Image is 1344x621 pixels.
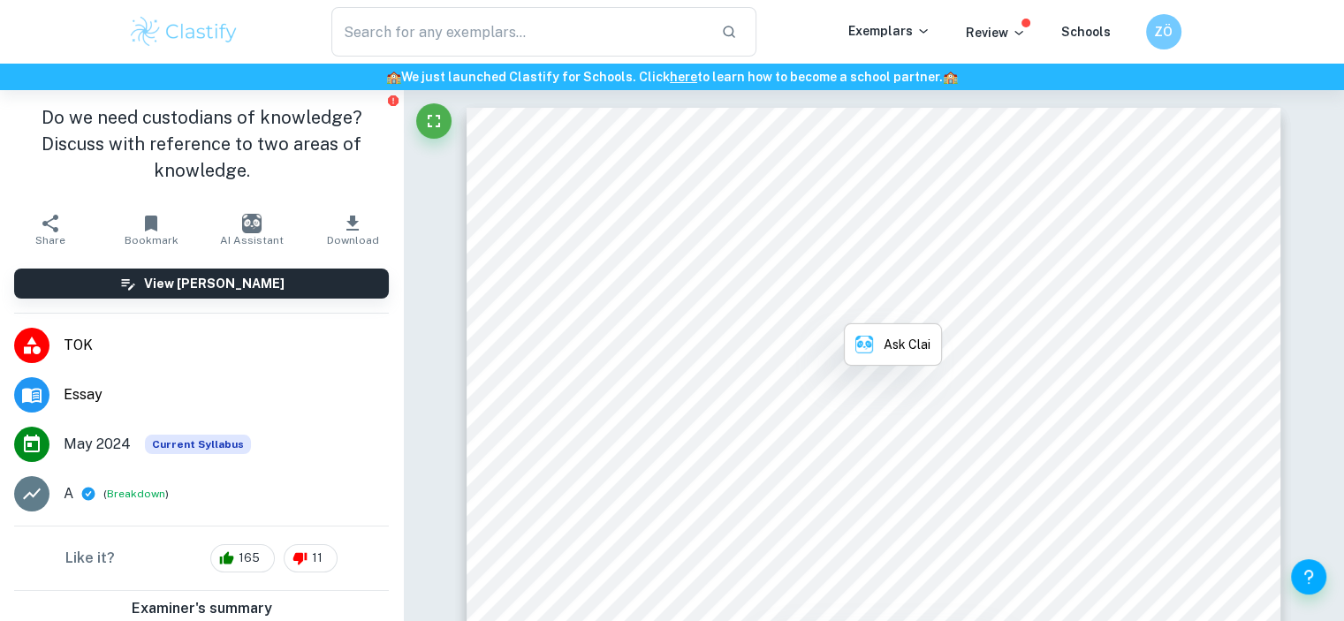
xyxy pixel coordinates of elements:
span: custodians is proportional to the negative effects of their existence in the production and [565,528,1143,545]
button: Download [302,205,403,254]
span: Prescribed title: [628,224,740,241]
span: knowledge, as they serve a role in sustaining the authenticity of knowledge and create trust in [565,443,1178,460]
button: Help and Feedback [1291,559,1326,594]
a: Schools [1061,25,1111,39]
span: creation of knowledge among experts. It can be said that the extent of there being a 8need9 for [565,500,1179,517]
div: This exemplar is based on the current syllabus. Feel free to refer to it for inspiration/ideas wh... [145,435,251,454]
p: Ask Clai [884,335,930,354]
button: Bookmark [101,205,201,254]
img: AI Assistant [242,214,262,233]
button: Breakdown [107,486,165,502]
button: AI Assistant [201,205,302,254]
span: 11 [302,549,332,567]
span: 🏫 [943,70,958,84]
button: ZÖ [1146,14,1181,49]
h6: Like it? [65,548,115,569]
button: View [PERSON_NAME] [14,269,389,299]
span: the transfer of knowledge to communities without their expertise, as well as in supporting the [565,472,1177,488]
h6: ZÖ [1153,22,1173,42]
span: Current Syllabus [145,435,251,454]
span: Essay [64,384,389,405]
span: Do we need custodians of knowledge? Discuss with reference to [745,224,1168,241]
p: Review [966,23,1026,42]
span: AI Assistant [220,234,284,246]
input: Search for any exemplars... [331,7,708,57]
span: TOK [64,335,389,356]
h6: View [PERSON_NAME] [144,274,285,293]
span: Download [327,234,379,246]
span: Bookmark [125,234,178,246]
p: A [64,483,73,504]
span: knowers for something that makes accessing and creating knowledge more difficult. The [565,585,1146,602]
span: 1603 [909,298,942,314]
div: 11 [284,544,338,572]
span: maintaining knowledge. There exists a societal demand and function for custodians of [565,415,1128,432]
span: In the context of this essay, a custodian is a body that has a role in safekeeping and [565,387,1107,404]
div: 165 [210,544,275,572]
span: May 2024 [64,434,131,455]
span: two areas of knowledge. [817,253,977,269]
img: Clastify logo [128,14,240,49]
span: ( ) [103,486,169,503]
button: Report issue [386,94,399,107]
p: Exemplars [848,21,930,41]
span: transfer of knowledge, as it is difficult to imagine there being a need in any community of [565,557,1154,573]
a: here [670,70,697,84]
span: Words: [854,298,906,314]
button: Ask Clai [845,324,941,365]
span: Share [35,234,65,246]
span: 165 [229,549,270,567]
h6: We just launched Clastify for Schools. Click to learn how to become a school partner. [4,67,1340,87]
span: 🏫 [386,70,401,84]
h6: Examiner's summary [7,598,396,619]
h1: Do we need custodians of knowledge? Discuss with reference to two areas of knowledge. [14,104,389,184]
img: clai.png [855,336,873,353]
button: Fullscreen [416,103,452,139]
